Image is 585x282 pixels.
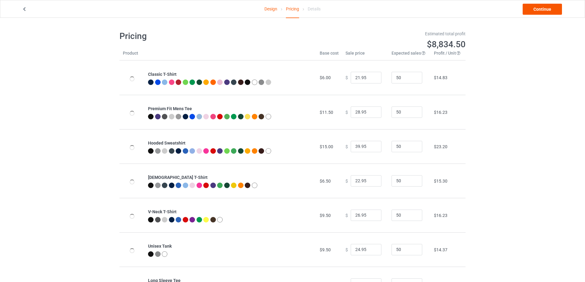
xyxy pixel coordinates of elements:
[320,213,331,218] span: $9.50
[148,141,185,145] b: Hooded Sweatshirt
[431,50,466,60] th: Profit / Unit
[320,179,331,183] span: $6.50
[320,75,331,80] span: $6.00
[259,79,264,85] img: heather_texture.png
[523,4,562,15] a: Continue
[308,0,321,17] div: Details
[434,110,447,115] span: $16.23
[316,50,342,60] th: Base cost
[148,175,208,180] b: [DEMOGRAPHIC_DATA] T-Shirt
[342,50,388,60] th: Sale price
[320,247,331,252] span: $9.50
[345,110,348,114] span: $
[148,209,177,214] b: V-Neck T-Shirt
[286,0,299,18] div: Pricing
[434,75,447,80] span: $14.83
[320,110,333,115] span: $11.50
[345,247,348,252] span: $
[264,0,277,17] a: Design
[148,244,172,249] b: Unisex Tank
[155,251,161,257] img: heather_texture.png
[345,144,348,149] span: $
[345,75,348,80] span: $
[176,114,181,119] img: heather_texture.png
[297,31,466,37] div: Estimated total profit
[434,144,447,149] span: $23.20
[434,179,447,183] span: $15.30
[320,144,333,149] span: $15.00
[119,31,288,42] h1: Pricing
[148,72,177,77] b: Classic T-Shirt
[427,39,466,49] span: $8,834.50
[345,213,348,218] span: $
[148,106,192,111] b: Premium Fit Mens Tee
[434,213,447,218] span: $16.23
[119,50,145,60] th: Product
[388,50,431,60] th: Expected sales
[434,247,447,252] span: $14.37
[345,178,348,183] span: $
